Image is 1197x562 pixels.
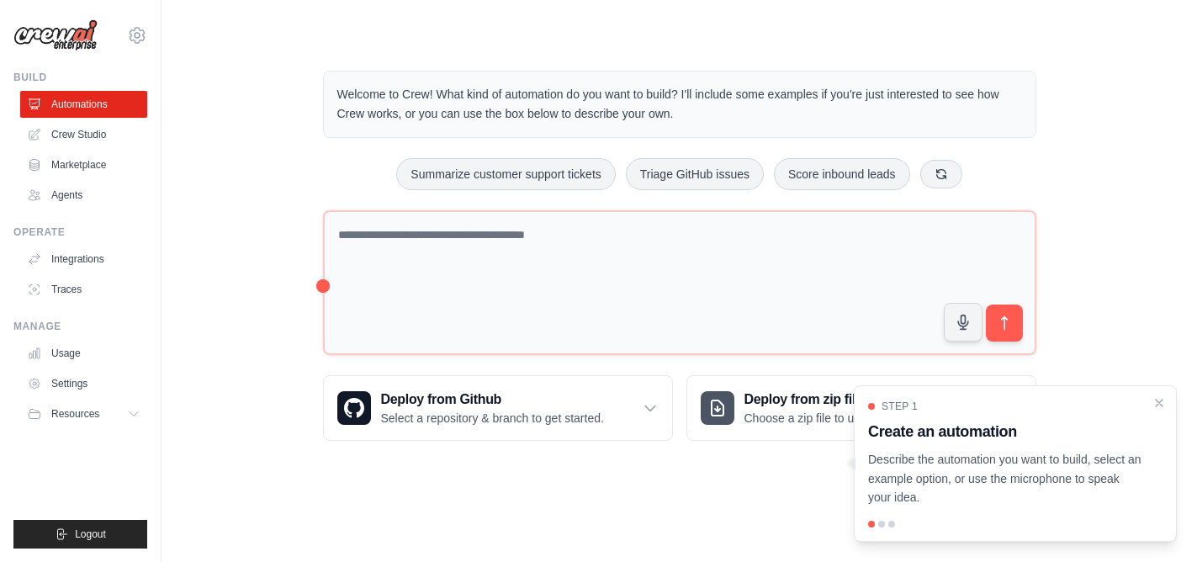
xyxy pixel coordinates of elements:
button: Summarize customer support tickets [396,158,615,190]
button: Logout [13,520,147,549]
div: Operate [13,225,147,239]
span: Resources [51,407,99,421]
a: Integrations [20,246,147,273]
a: Settings [20,370,147,397]
h3: Create an automation [868,420,1142,443]
h3: Deploy from Github [381,390,604,410]
a: Marketplace [20,151,147,178]
a: Usage [20,340,147,367]
p: Describe the automation you want to build, select an example option, or use the microphone to spe... [868,450,1142,507]
a: Automations [20,91,147,118]
button: Close walkthrough [1152,396,1166,410]
span: Logout [75,528,106,541]
a: Traces [20,276,147,303]
div: Build [13,71,147,84]
h3: Deploy from zip file [744,390,887,410]
p: Welcome to Crew! What kind of automation do you want to build? I'll include some examples if you'... [337,85,1022,124]
img: Logo [13,19,98,51]
button: Score inbound leads [774,158,910,190]
p: Choose a zip file to upload. [744,410,887,427]
button: Triage GitHub issues [626,158,764,190]
iframe: Chat Widget [1113,481,1197,562]
button: Resources [20,400,147,427]
div: Manage [13,320,147,333]
a: Crew Studio [20,121,147,148]
span: Step 1 [882,400,918,413]
a: Agents [20,182,147,209]
p: Select a repository & branch to get started. [381,410,604,427]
